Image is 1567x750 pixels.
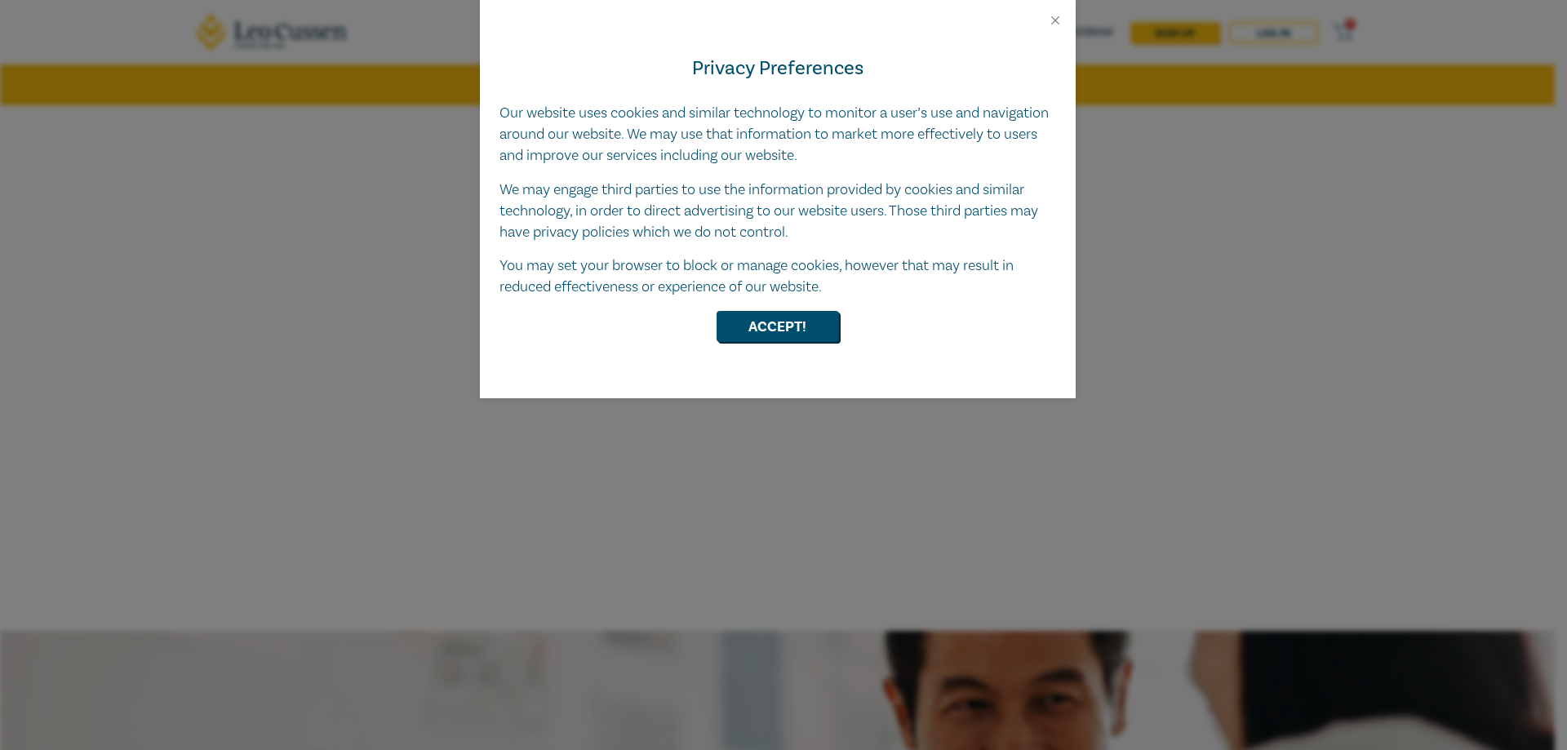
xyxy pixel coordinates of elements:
button: Close [1048,13,1063,28]
h4: Privacy Preferences [499,54,1056,83]
p: Our website uses cookies and similar technology to monitor a user’s use and navigation around our... [499,103,1056,166]
p: We may engage third parties to use the information provided by cookies and similar technology, in... [499,180,1056,243]
button: Accept! [717,311,839,342]
p: You may set your browser to block or manage cookies, however that may result in reduced effective... [499,255,1056,298]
